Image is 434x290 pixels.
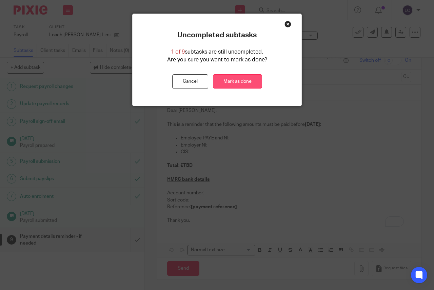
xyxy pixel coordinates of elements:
div: Close this dialog window [284,21,291,27]
span: 1 of 9 [171,49,185,55]
p: Are you sure you want to mark as done? [167,56,267,64]
p: subtasks are still uncompleted. [171,48,263,56]
button: Cancel [172,74,208,89]
a: Mark as done [213,74,262,89]
p: Uncompleted subtasks [177,31,257,40]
